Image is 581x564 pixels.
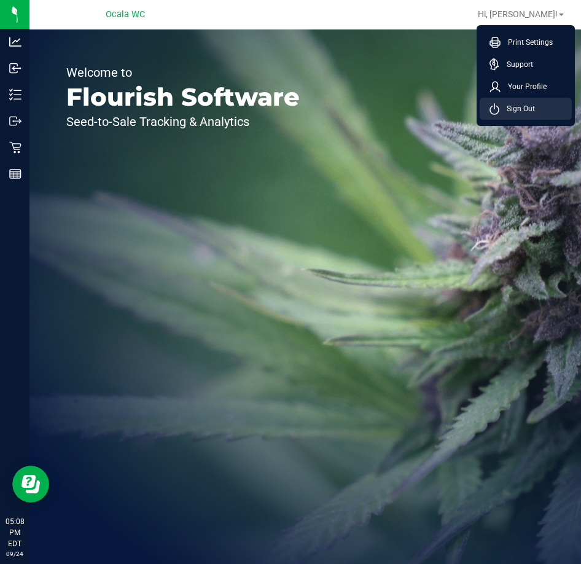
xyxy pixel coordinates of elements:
p: Seed-to-Sale Tracking & Analytics [66,116,300,128]
inline-svg: Inbound [9,62,21,74]
a: Support [489,58,567,71]
p: 09/24 [6,549,24,558]
p: Welcome to [66,66,300,79]
iframe: Resource center [12,466,49,503]
inline-svg: Inventory [9,88,21,101]
inline-svg: Outbound [9,115,21,127]
p: Flourish Software [66,85,300,109]
li: Sign Out [480,98,572,120]
span: Your Profile [501,80,547,93]
inline-svg: Analytics [9,36,21,48]
span: Support [499,58,533,71]
span: Ocala WC [106,9,145,20]
inline-svg: Reports [9,168,21,180]
span: Sign Out [499,103,535,115]
span: Print Settings [501,36,553,49]
p: 05:08 PM EDT [6,516,24,549]
inline-svg: Retail [9,141,21,154]
span: Hi, [PERSON_NAME]! [478,9,558,19]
